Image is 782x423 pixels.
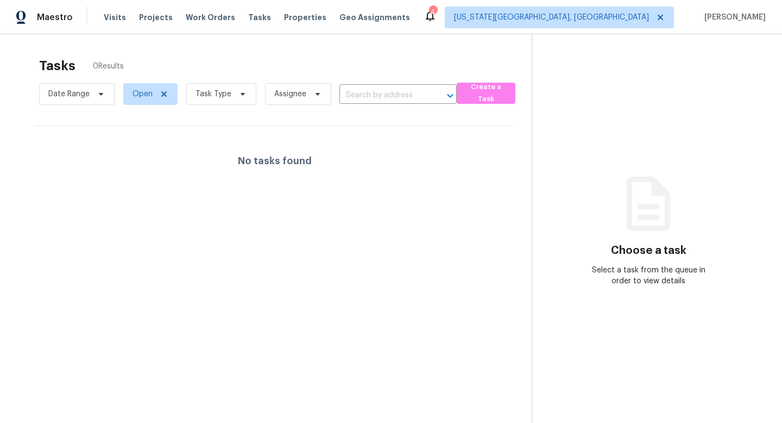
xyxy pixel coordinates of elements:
span: Geo Assignments [339,12,410,23]
h4: No tasks found [238,155,312,166]
span: Projects [139,12,173,23]
h3: Choose a task [611,245,686,256]
div: Select a task from the queue in order to view details [590,265,707,287]
button: Create a Task [457,83,515,104]
span: Properties [284,12,326,23]
span: [PERSON_NAME] [700,12,766,23]
span: Tasks [248,14,271,21]
span: Date Range [48,89,90,99]
span: 0 Results [93,61,124,72]
h2: Tasks [39,60,75,71]
span: Work Orders [186,12,235,23]
button: Open [443,88,458,103]
span: [US_STATE][GEOGRAPHIC_DATA], [GEOGRAPHIC_DATA] [454,12,649,23]
div: 4 [429,7,437,17]
span: Create a Task [462,81,510,106]
span: Visits [104,12,126,23]
span: Maestro [37,12,73,23]
span: Assignee [274,89,306,99]
span: Open [133,89,153,99]
input: Search by address [339,87,426,104]
span: Task Type [195,89,231,99]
